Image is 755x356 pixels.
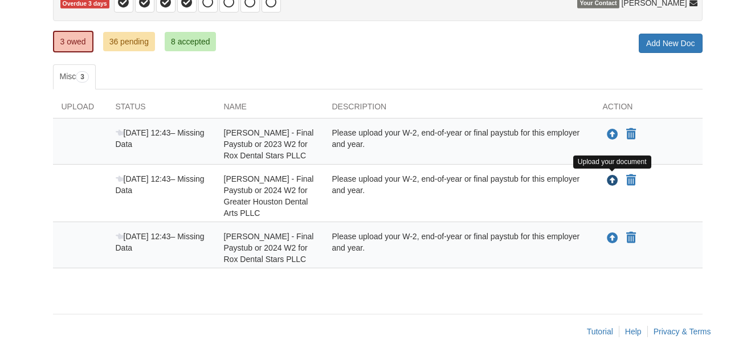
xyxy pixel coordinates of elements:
span: [PERSON_NAME] - Final Paystub or 2023 W2 for Rox Dental Stars PLLC [224,128,314,160]
a: 8 accepted [165,32,217,51]
div: Status [107,101,215,118]
div: Please upload your W-2, end-of-year or final paystub for this employer and year. [324,173,594,219]
button: Declare Karla Mendez - Final Paystub or 2024 W2 for Rox Dental Stars PLLC not applicable [625,231,637,245]
a: Add New Doc [639,34,703,53]
a: 36 pending [103,32,155,51]
div: – Missing Data [107,173,215,219]
a: Privacy & Terms [654,327,711,336]
span: [PERSON_NAME] - Final Paystub or 2024 W2 for Rox Dental Stars PLLC [224,232,314,264]
div: Please upload your W-2, end-of-year or final paystub for this employer and year. [324,231,594,265]
div: – Missing Data [107,231,215,265]
span: 3 [76,71,89,83]
span: [DATE] 12:43 [116,232,171,241]
div: Action [594,101,703,118]
div: Upload your document [573,156,651,169]
div: – Missing Data [107,127,215,161]
a: Tutorial [587,327,613,336]
span: [DATE] 12:43 [116,174,171,183]
div: Upload [53,101,107,118]
button: Upload Karla Mendez - Final Paystub or 2023 W2 for Rox Dental Stars PLLC [606,127,619,142]
span: [DATE] 12:43 [116,128,171,137]
div: Description [324,101,594,118]
div: Please upload your W-2, end-of-year or final paystub for this employer and year. [324,127,594,161]
button: Declare Karla Mendez - Final Paystub or 2024 W2 for Greater Houston Dental Arts PLLC not applicable [625,174,637,187]
button: Declare Karla Mendez - Final Paystub or 2023 W2 for Rox Dental Stars PLLC not applicable [625,128,637,141]
a: Help [625,327,642,336]
a: 3 owed [53,31,93,52]
button: Upload Karla Mendez - Final Paystub or 2024 W2 for Rox Dental Stars PLLC [606,231,619,245]
a: Misc [53,64,96,89]
button: Upload Karla Mendez - Final Paystub or 2024 W2 for Greater Houston Dental Arts PLLC [606,173,619,188]
div: Name [215,101,324,118]
span: [PERSON_NAME] - Final Paystub or 2024 W2 for Greater Houston Dental Arts PLLC [224,174,314,218]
